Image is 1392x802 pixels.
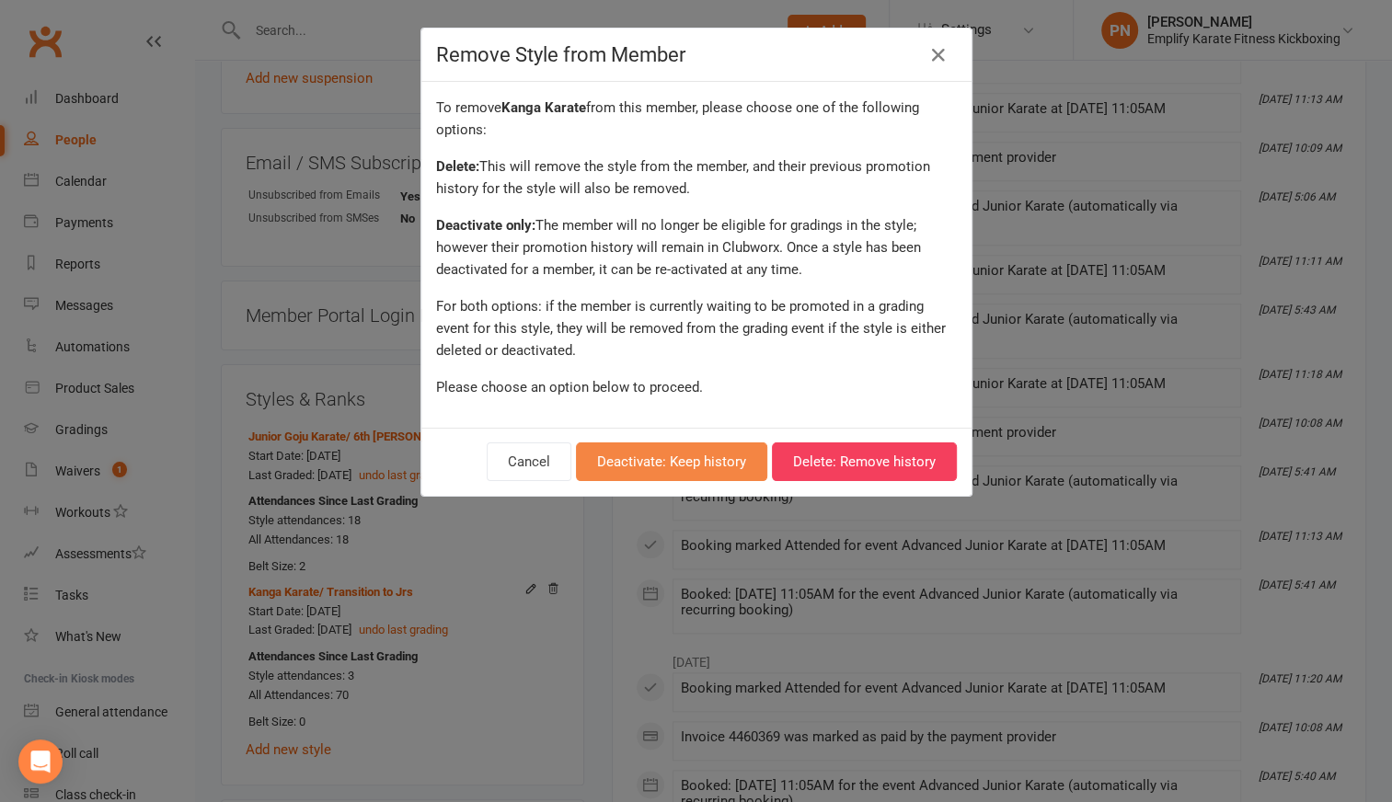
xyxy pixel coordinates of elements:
div: To remove from this member, please choose one of the following options: [436,97,957,141]
button: Deactivate: Keep history [576,442,767,481]
h4: Remove Style from Member [436,43,957,66]
div: For both options: if the member is currently waiting to be promoted in a grading event for this s... [436,295,957,361]
strong: Kanga Karate [501,99,586,116]
button: Delete: Remove history [772,442,957,481]
a: Close [924,40,953,70]
strong: Delete: [436,158,479,175]
div: This will remove the style from the member, and their previous promotion history for the style wi... [436,155,957,200]
div: Open Intercom Messenger [18,739,63,784]
strong: Deactivate only: [436,217,535,234]
div: The member will no longer be eligible for gradings in the style; however their promotion history ... [436,214,957,281]
button: Cancel [487,442,571,481]
div: Please choose an option below to proceed. [436,376,957,398]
